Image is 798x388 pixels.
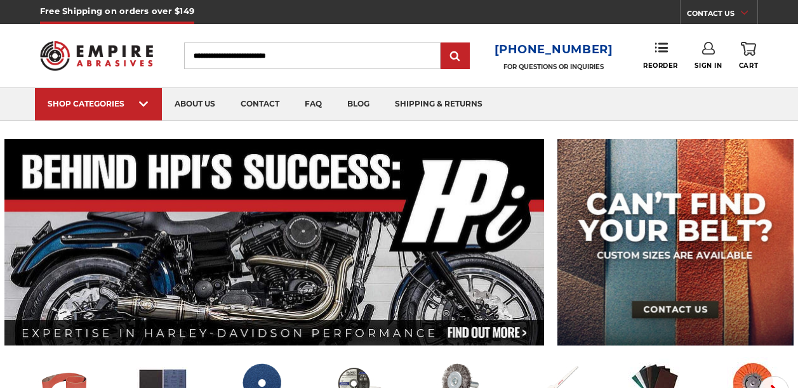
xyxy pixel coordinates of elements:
img: Banner for an interview featuring Horsepower Inc who makes Harley performance upgrades featured o... [4,139,544,346]
input: Submit [442,44,468,69]
a: contact [228,88,292,120]
a: Cart [739,42,758,70]
a: blog [335,88,382,120]
a: Reorder [643,42,678,69]
a: about us [162,88,228,120]
img: promo banner for custom belts. [557,139,793,346]
a: [PHONE_NUMBER] [495,41,613,59]
div: SHOP CATEGORIES [48,99,149,108]
img: Empire Abrasives [40,34,153,78]
a: shipping & returns [382,88,495,120]
a: faq [292,88,335,120]
a: CONTACT US [687,6,757,24]
span: Sign In [695,61,722,70]
span: Reorder [643,61,678,70]
p: FOR QUESTIONS OR INQUIRIES [495,63,613,71]
span: Cart [739,61,758,70]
